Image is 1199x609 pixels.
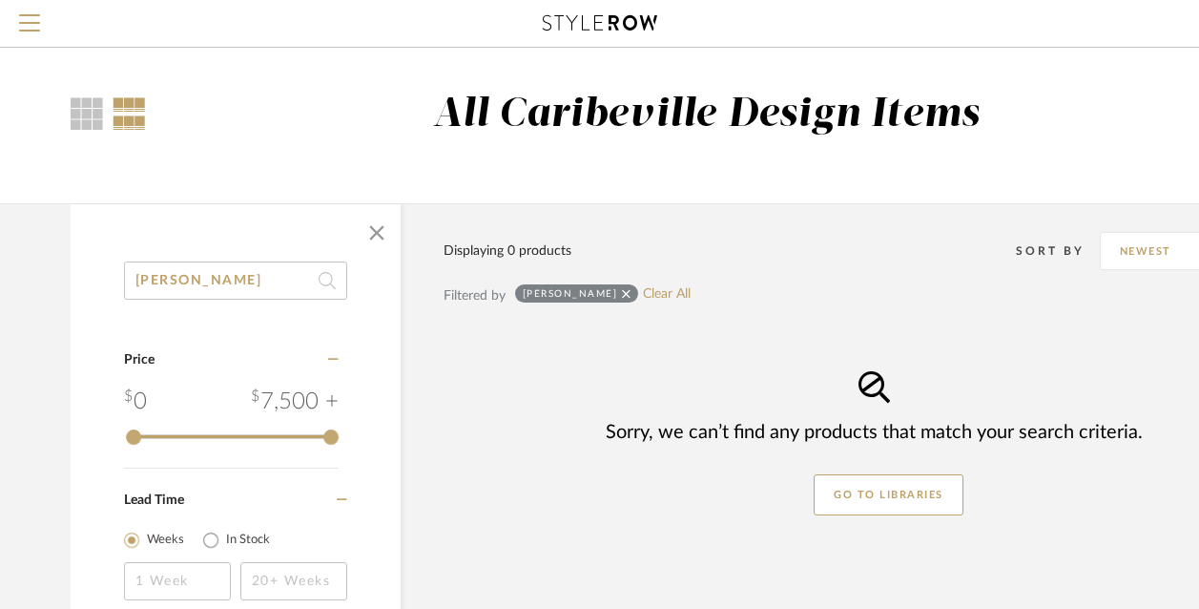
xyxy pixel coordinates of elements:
button: GO TO LIBRARIES [814,474,963,515]
div: 0 [124,385,147,419]
label: In Stock [226,531,270,550]
a: Clear All [643,286,691,303]
div: Filtered by [444,285,506,306]
div: Displaying 0 products [444,241,571,262]
input: 1 Week [124,562,231,600]
div: 7,500 + [251,385,339,419]
span: Price [124,353,155,367]
span: Lead Time [124,493,184,507]
input: 20+ Weeks [240,562,347,600]
button: Close [358,214,396,252]
div: Sort By [1016,241,1100,261]
input: Search within 0 results [124,262,347,300]
div: Sorry, we can’t find any products that match your search criteria. [606,419,1143,446]
label: Weeks [147,531,184,550]
div: All Caribeville Design Items [433,91,981,139]
div: [PERSON_NAME] [523,287,618,300]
